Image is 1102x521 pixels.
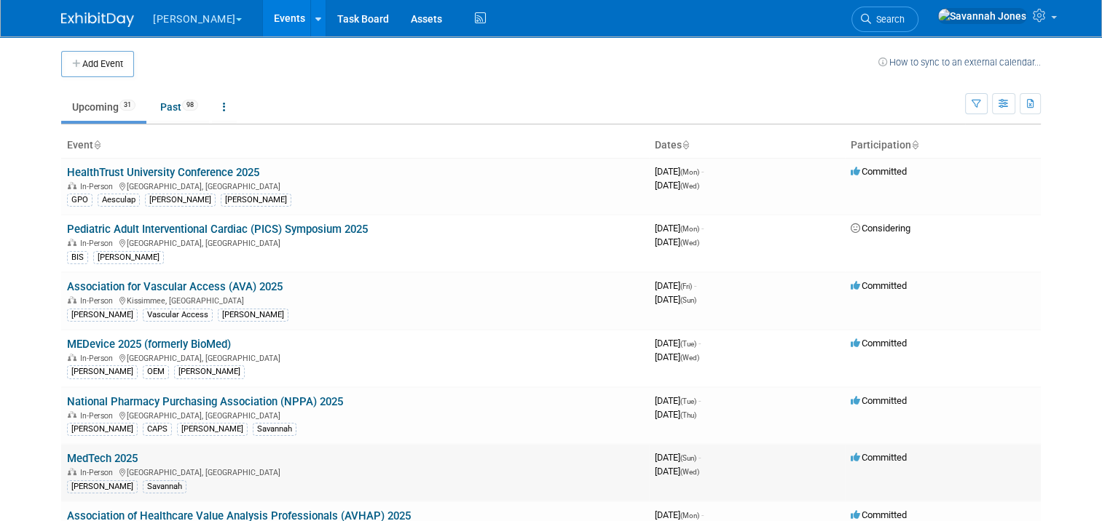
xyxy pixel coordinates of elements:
[680,354,699,362] span: (Wed)
[680,182,699,190] span: (Wed)
[182,100,198,111] span: 98
[67,480,138,493] div: [PERSON_NAME]
[649,133,845,158] th: Dates
[701,166,704,177] span: -
[143,365,169,378] div: OEM
[67,309,138,322] div: [PERSON_NAME]
[67,395,343,408] a: National Pharmacy Purchasing Association (NPPA) 2025
[694,280,696,291] span: -
[68,411,76,418] img: In-Person Event
[67,280,283,293] a: Association for Vascular Access (AVA) 2025
[655,280,696,291] span: [DATE]
[680,454,696,462] span: (Sun)
[655,180,699,191] span: [DATE]
[67,194,93,207] div: GPO
[655,236,699,247] span: [DATE]
[68,182,76,189] img: In-Person Event
[680,397,696,405] span: (Tue)
[145,194,216,207] div: [PERSON_NAME]
[680,282,692,290] span: (Fri)
[655,409,696,420] span: [DATE]
[80,468,117,477] span: In-Person
[851,223,910,234] span: Considering
[655,452,701,463] span: [DATE]
[680,225,699,233] span: (Mon)
[655,338,701,349] span: [DATE]
[937,8,1027,24] img: Savannah Jones
[680,468,699,476] span: (Wed)
[80,182,117,191] span: In-Person
[61,12,134,27] img: ExhibitDay
[253,423,296,436] div: Savannah
[851,452,907,463] span: Committed
[851,166,907,177] span: Committed
[67,251,88,264] div: BIS
[845,133,1041,158] th: Participation
[80,239,117,248] span: In-Person
[67,166,259,179] a: HealthTrust University Conference 2025
[67,423,138,436] div: [PERSON_NAME]
[682,139,689,151] a: Sort by Start Date
[680,239,699,247] span: (Wed)
[67,236,643,248] div: [GEOGRAPHIC_DATA], [GEOGRAPHIC_DATA]
[68,468,76,475] img: In-Person Event
[143,480,186,493] div: Savannah
[80,354,117,363] span: In-Person
[851,280,907,291] span: Committed
[80,411,117,421] span: In-Person
[61,51,134,77] button: Add Event
[680,411,696,419] span: (Thu)
[80,296,117,306] span: In-Person
[67,452,138,465] a: MedTech 2025
[680,340,696,348] span: (Tue)
[871,14,905,25] span: Search
[655,466,699,477] span: [DATE]
[851,509,907,520] span: Committed
[143,309,213,322] div: Vascular Access
[68,239,76,246] img: In-Person Event
[701,223,704,234] span: -
[177,423,248,436] div: [PERSON_NAME]
[655,509,704,520] span: [DATE]
[655,166,704,177] span: [DATE]
[67,351,643,363] div: [GEOGRAPHIC_DATA], [GEOGRAPHIC_DATA]
[701,509,704,520] span: -
[851,7,918,32] a: Search
[93,139,101,151] a: Sort by Event Name
[680,168,699,176] span: (Mon)
[93,251,164,264] div: [PERSON_NAME]
[67,409,643,421] div: [GEOGRAPHIC_DATA], [GEOGRAPHIC_DATA]
[61,93,146,121] a: Upcoming31
[67,338,231,351] a: MEDevice 2025 (formerly BioMed)
[851,338,907,349] span: Committed
[149,93,209,121] a: Past98
[655,395,701,406] span: [DATE]
[67,365,138,378] div: [PERSON_NAME]
[67,180,643,191] div: [GEOGRAPHIC_DATA], [GEOGRAPHIC_DATA]
[698,452,701,463] span: -
[67,223,368,236] a: Pediatric Adult Interventional Cardiac (PICS) Symposium 2025
[98,194,140,207] div: Aesculap
[851,395,907,406] span: Committed
[61,133,649,158] th: Event
[680,296,696,304] span: (Sun)
[698,338,701,349] span: -
[221,194,291,207] div: [PERSON_NAME]
[67,466,643,477] div: [GEOGRAPHIC_DATA], [GEOGRAPHIC_DATA]
[655,223,704,234] span: [DATE]
[911,139,918,151] a: Sort by Participation Type
[143,423,172,436] div: CAPS
[878,57,1041,68] a: How to sync to an external calendar...
[174,365,245,378] div: [PERSON_NAME]
[67,294,643,306] div: Kissimmee, [GEOGRAPHIC_DATA]
[68,296,76,303] img: In-Person Event
[655,294,696,305] span: [DATE]
[698,395,701,406] span: -
[218,309,288,322] div: [PERSON_NAME]
[680,512,699,520] span: (Mon)
[68,354,76,361] img: In-Person Event
[119,100,135,111] span: 31
[655,351,699,362] span: [DATE]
